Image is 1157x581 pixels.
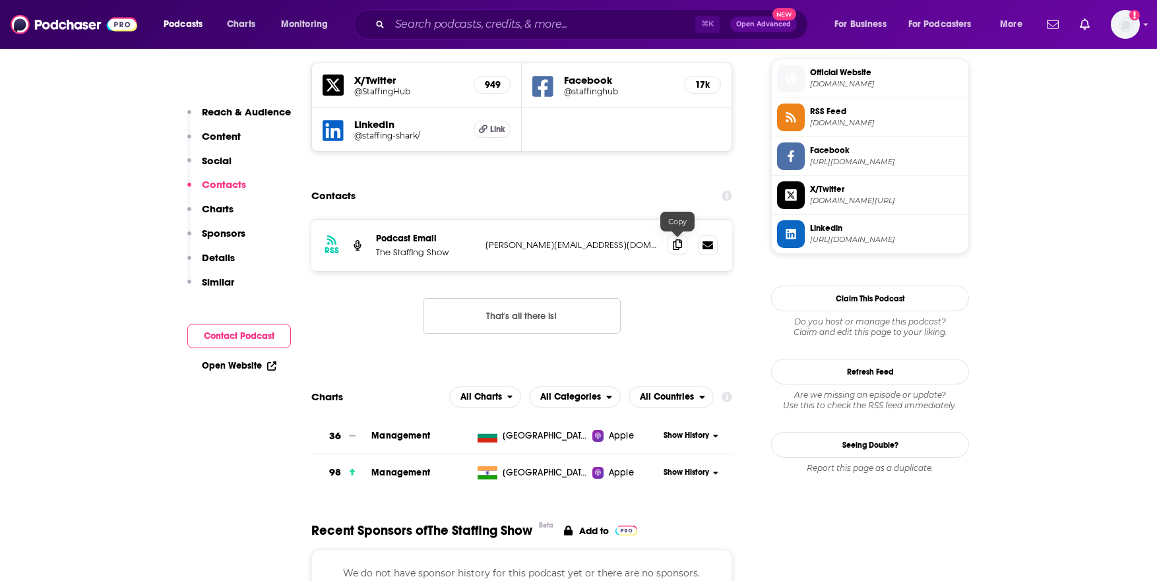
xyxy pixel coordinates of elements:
[664,467,709,478] span: Show History
[503,466,588,479] span: India
[354,86,463,96] a: @StaffingHub
[474,121,511,138] a: Link
[1075,13,1095,36] a: Show notifications dropdown
[1042,13,1064,36] a: Show notifications dropdown
[771,359,969,384] button: Refresh Feed
[695,79,710,90] h5: 17k
[810,222,963,234] span: Linkedin
[281,15,328,34] span: Monitoring
[1111,10,1140,39] img: User Profile
[991,14,1039,35] button: open menu
[202,276,234,288] p: Similar
[354,118,463,131] h5: LinkedIn
[730,16,797,32] button: Open AdvancedNew
[485,79,499,90] h5: 949
[371,467,430,478] a: Management
[810,144,963,156] span: Facebook
[187,154,232,179] button: Social
[810,183,963,195] span: X/Twitter
[1111,10,1140,39] span: Logged in as kgolds
[328,566,716,580] p: We do not have sponsor history for this podcast yet or there are no sponsors.
[629,386,714,408] button: open menu
[529,386,621,408] button: open menu
[810,118,963,128] span: feeds.castos.com
[771,390,969,411] div: Are we missing an episode or update? Use this to check the RSS feed immediately.
[579,525,609,537] p: Add to
[202,106,291,118] p: Reach & Audience
[164,15,203,34] span: Podcasts
[810,79,963,89] span: staffinghub.com
[227,15,255,34] span: Charts
[272,14,345,35] button: open menu
[449,386,522,408] button: open menu
[777,220,963,248] a: Linkedin[URL][DOMAIN_NAME]
[539,521,553,530] div: Beta
[202,360,276,371] a: Open Website
[777,65,963,92] a: Official Website[DOMAIN_NAME]
[472,429,593,443] a: [GEOGRAPHIC_DATA]
[1129,10,1140,20] svg: Add a profile image
[376,233,475,244] p: Podcast Email
[810,196,963,206] span: twitter.com/StaffingHub
[695,16,720,33] span: ⌘ K
[660,467,723,478] button: Show History
[376,247,475,258] p: The Staffing Show
[311,454,371,491] a: 98
[218,14,263,35] a: Charts
[609,429,634,443] span: Apple
[154,14,220,35] button: open menu
[311,418,371,454] a: 36
[311,390,343,403] h2: Charts
[490,124,505,135] span: Link
[736,21,791,28] span: Open Advanced
[366,9,821,40] div: Search podcasts, credits, & more...
[311,183,356,208] h2: Contacts
[810,157,963,167] span: https://www.facebook.com/staffinghub
[564,74,673,86] h5: Facebook
[371,430,430,441] a: Management
[354,131,463,140] a: @staffing-shark/
[771,317,969,327] span: Do you host or manage this podcast?
[202,227,245,239] p: Sponsors
[472,466,593,479] a: [GEOGRAPHIC_DATA]
[187,251,235,276] button: Details
[615,526,637,535] img: Pro Logo
[202,202,234,215] p: Charts
[660,212,695,231] div: Copy
[485,239,657,251] p: [PERSON_NAME][EMAIL_ADDRESS][DOMAIN_NAME]
[187,227,245,251] button: Sponsors
[354,74,463,86] h5: X/Twitter
[187,202,234,227] button: Charts
[777,104,963,131] a: RSS Feed[DOMAIN_NAME]
[1111,10,1140,39] button: Show profile menu
[664,430,709,441] span: Show History
[202,251,235,264] p: Details
[908,15,972,34] span: For Podcasters
[11,12,137,37] a: Podchaser - Follow, Share and Rate Podcasts
[187,276,234,300] button: Similar
[592,429,659,443] a: Apple
[771,317,969,338] div: Claim and edit this page to your liking.
[777,181,963,209] a: X/Twitter[DOMAIN_NAME][URL]
[325,245,339,256] h3: RSS
[390,14,695,35] input: Search podcasts, credits, & more...
[629,386,714,408] h2: Countries
[810,67,963,78] span: Official Website
[202,178,246,191] p: Contacts
[564,522,637,539] a: Add to
[900,14,991,35] button: open menu
[564,86,673,96] h5: @staffinghub
[771,286,969,311] button: Claim This Podcast
[777,142,963,170] a: Facebook[URL][DOMAIN_NAME]
[540,392,601,402] span: All Categories
[329,465,341,480] h3: 98
[825,14,903,35] button: open menu
[771,432,969,458] a: Seeing Double?
[460,392,502,402] span: All Charts
[202,154,232,167] p: Social
[503,429,588,443] span: Bulgaria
